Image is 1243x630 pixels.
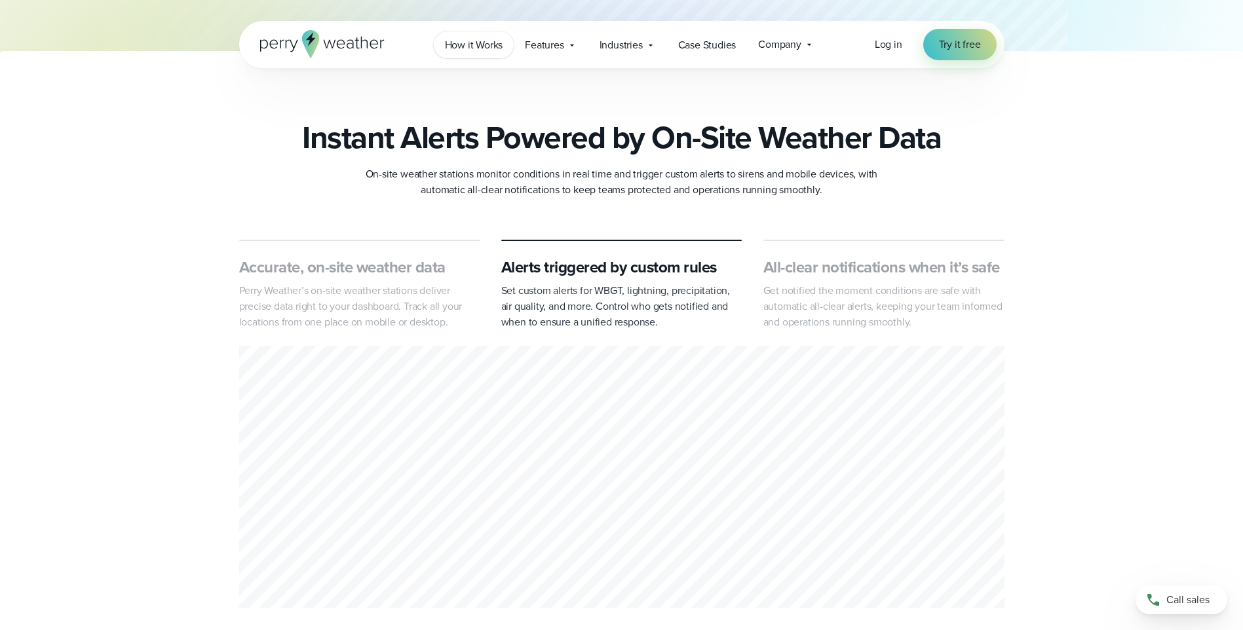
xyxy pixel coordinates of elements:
a: Case Studies [667,31,748,58]
span: Industries [600,37,643,53]
span: How it Works [445,37,503,53]
span: Company [758,37,801,52]
h3: All-clear notifications when it’s safe [763,257,1004,278]
span: Call sales [1166,592,1210,608]
p: Set custom alerts for WBGT, lightning, precipitation, air quality, and more. Control who gets not... [501,283,742,330]
p: On-site weather stations monitor conditions in real time and trigger custom alerts to sirens and ... [360,166,884,198]
span: Features [525,37,564,53]
a: Try it free [923,29,997,60]
span: Try it free [939,37,981,52]
div: slideshow [239,346,1004,612]
div: 2 of 3 [239,346,1004,612]
a: Log in [875,37,902,52]
a: How it Works [434,31,514,58]
p: Perry Weather’s on-site weather stations deliver precise data right to your dashboard. Track all ... [239,283,480,330]
a: Call sales [1136,585,1227,614]
span: Case Studies [678,37,736,53]
h2: Instant Alerts Powered by On-Site Weather Data [302,119,941,156]
h3: Alerts triggered by custom rules [501,257,742,278]
h3: Accurate, on-site weather data [239,257,480,278]
p: Get notified the moment conditions are safe with automatic all-clear alerts, keeping your team in... [763,283,1004,330]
